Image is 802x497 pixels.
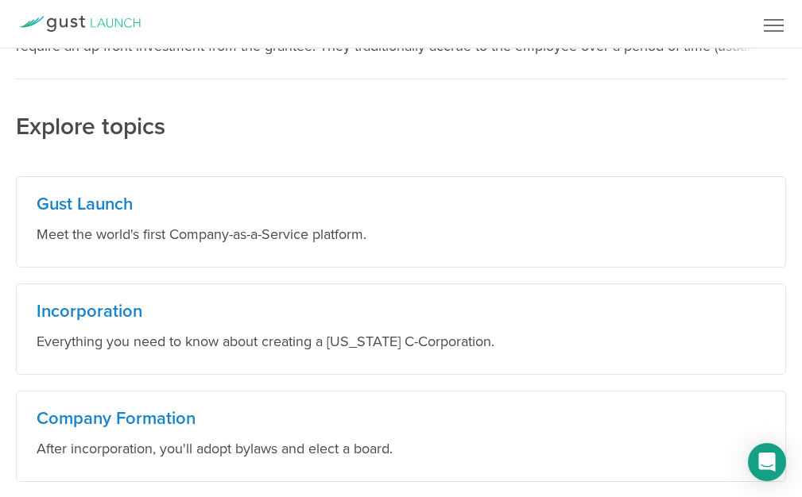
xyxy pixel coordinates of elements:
h3: Gust Launch [37,193,765,216]
a: Gust [18,16,141,32]
div: Open Intercom Messenger [748,443,786,481]
h3: Company Formation [37,407,765,430]
a: Incorporation Everything you need to know about creating a [US_STATE] C-Corporation. [16,283,786,375]
p: After incorporation, you'll adopt bylaws and elect a board. [37,438,765,459]
a: Gust Launch Meet the world's first Company-as-a-Service platform. [16,176,786,268]
h3: Incorporation [37,300,765,323]
p: Everything you need to know about creating a [US_STATE] C-Corporation. [37,331,765,352]
a: Company Formation After incorporation, you'll adopt bylaws and elect a board. [16,391,786,482]
p: Meet the world's first Company-as-a-Service platform. [37,224,765,245]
